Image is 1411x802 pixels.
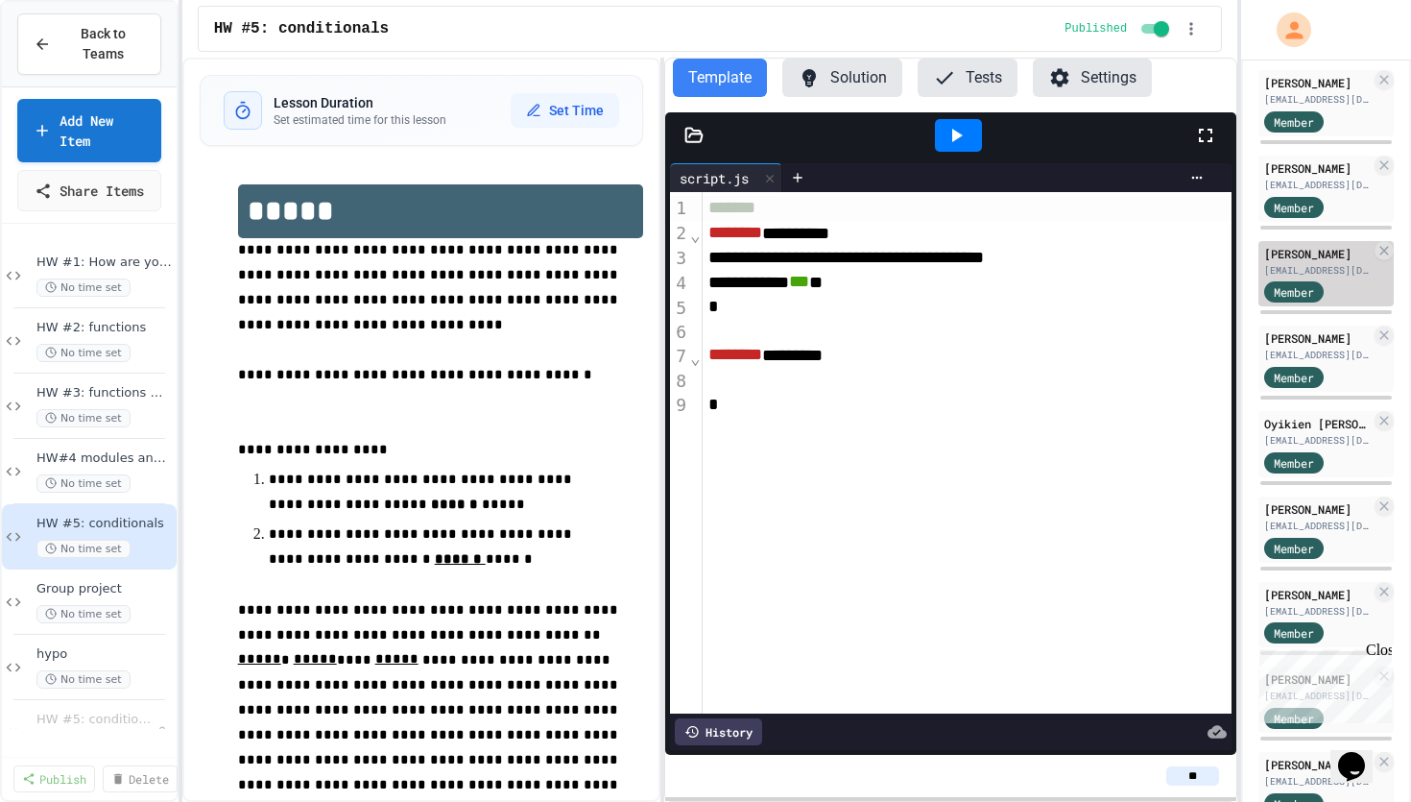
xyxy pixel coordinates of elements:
span: No time set [36,279,131,297]
div: 3 [670,246,689,270]
div: 1 [670,196,689,221]
span: No time set [36,344,131,362]
iframe: chat widget [1330,725,1392,783]
button: Back to Teams [17,13,161,75]
a: Publish [13,766,95,792]
a: Add New Item [17,99,161,162]
div: 4 [670,271,689,296]
div: My Account [1256,8,1316,52]
div: [EMAIL_ADDRESS][DOMAIN_NAME] [1264,774,1371,789]
button: Template [673,59,767,97]
div: 9 [670,393,689,417]
span: Fold line [689,348,702,368]
span: HW #5: conditionals [36,516,173,532]
span: Member [1274,113,1314,131]
span: No time set [36,409,131,427]
span: HW #2: functions [36,320,173,336]
div: [EMAIL_ADDRESS][DOMAIN_NAME] [1264,433,1371,448]
span: hypo [36,646,173,663]
span: HW#4 modules and quadratic equation [36,450,173,467]
span: Member [1274,454,1314,472]
div: Content is published and visible to students [1064,17,1173,40]
div: 6 [670,320,689,344]
span: HW #3: functions with return [36,385,173,401]
div: script.js [670,168,758,188]
div: 5 [670,296,689,320]
div: History [675,718,762,745]
div: Chat with us now!Close [8,8,132,122]
div: 7 [670,344,689,369]
span: Member [1274,199,1314,216]
div: [PERSON_NAME] [1264,329,1371,347]
span: No time set [36,670,131,689]
span: Member [1274,624,1314,642]
iframe: chat widget [1252,642,1392,723]
button: Solution [782,59,902,97]
span: Member [1274,540,1314,557]
span: Member [1274,283,1314,301]
div: [EMAIL_ADDRESS][DOMAIN_NAME] [1264,519,1371,533]
div: [EMAIL_ADDRESS][DOMAIN_NAME] [1264,348,1371,362]
div: [EMAIL_ADDRESS][DOMAIN_NAME] [1264,263,1371,278]
div: [PERSON_NAME] [1264,74,1371,91]
button: Tests [918,59,1017,97]
button: Set Time [511,93,619,128]
span: HW #1: How are you feeling? [36,255,173,271]
a: Share Items [17,170,161,211]
div: script.js [670,163,782,192]
span: Fold line [689,225,702,245]
span: Published [1064,21,1127,36]
div: [PERSON_NAME] [1264,756,1371,773]
button: Settings [1033,59,1152,97]
div: [PERSON_NAME] [1264,245,1371,262]
span: No time set [36,540,131,558]
div: 8 [670,369,689,393]
a: Delete [103,766,178,792]
h3: Lesson Duration [274,93,446,112]
span: Group project [36,581,173,597]
span: No time set [36,605,131,623]
div: [PERSON_NAME] [1264,586,1371,603]
div: 2 [670,221,689,246]
div: Unpublished [155,726,169,740]
div: [EMAIL_ADDRESS][DOMAIN_NAME] [1264,178,1371,192]
span: Back to Teams [62,24,145,64]
div: [PERSON_NAME] [1264,159,1371,177]
p: Set estimated time for this lesson [274,112,446,128]
div: [PERSON_NAME] [1264,500,1371,518]
div: [EMAIL_ADDRESS][DOMAIN_NAME] [1264,92,1371,107]
div: Oyikien [PERSON_NAME] [1264,415,1371,432]
span: Member [1274,369,1314,386]
span: HW #5: conditionals [214,17,389,40]
span: HW #5: conditionals [36,712,155,728]
span: No time set [36,474,131,493]
div: [EMAIL_ADDRESS][DOMAIN_NAME] [1264,604,1371,619]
